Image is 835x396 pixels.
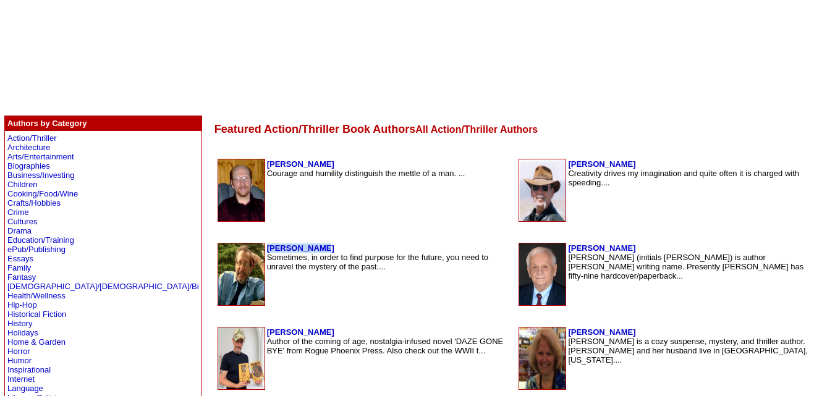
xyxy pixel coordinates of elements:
img: 14713.jpg [519,159,566,221]
a: Fantasy [7,272,36,282]
a: Health/Wellness [7,291,66,300]
font: Courage and humility distinguish the mettle of a man. ... [267,169,465,178]
a: Internet [7,374,35,384]
font: All Action/Thriller Authors [415,124,538,135]
a: Family [7,263,31,272]
a: [PERSON_NAME] [267,327,334,337]
a: [PERSON_NAME] [568,327,635,337]
font: Featured Action/Thriller Book Authors [214,123,416,135]
a: [DEMOGRAPHIC_DATA]/[DEMOGRAPHIC_DATA]/Bi [7,282,199,291]
a: [PERSON_NAME] [568,159,635,169]
img: 3201.jpg [519,243,566,305]
a: Language [7,384,43,393]
a: Drama [7,226,32,235]
font: [PERSON_NAME] (initials [PERSON_NAME]) is author [PERSON_NAME] writing name. Presently [PERSON_NA... [568,253,803,280]
a: Hip-Hop [7,300,37,310]
img: 187385.jpg [519,327,566,389]
a: Essays [7,254,33,263]
a: ePub/Publishing [7,245,66,254]
a: Education/Training [7,235,74,245]
font: Creativity drives my imagination and quite often it is charged with speeding.... [568,169,799,187]
img: 7387.jpg [218,327,265,389]
a: Cultures [7,217,37,226]
font: Sometimes, in order to find purpose for the future, you need to unravel the mystery of the past.... [267,253,488,271]
a: All Action/Thriller Authors [415,123,538,135]
a: Horror [7,347,30,356]
a: Humor [7,356,32,365]
img: 38787.jpg [218,243,265,305]
a: [PERSON_NAME] [267,243,334,253]
a: Holidays [7,328,38,337]
a: Cooking/Food/Wine [7,189,78,198]
a: Home & Garden [7,337,66,347]
a: Business/Investing [7,171,74,180]
a: Crime [7,208,29,217]
a: Inspirational [7,365,51,374]
img: 4037.jpg [218,159,265,221]
font: Author of the coming of age, nostalgia-infused novel 'DAZE GONE BYE' from Rogue Phoenix Press. Al... [267,337,504,355]
a: [PERSON_NAME] [568,243,635,253]
a: History [7,319,32,328]
a: [PERSON_NAME] [267,159,334,169]
a: Crafts/Hobbies [7,198,61,208]
a: Historical Fiction [7,310,66,319]
a: Children [7,180,37,189]
font: [PERSON_NAME] is a cozy suspense, mystery, and thriller author. [PERSON_NAME] and her husband liv... [568,337,808,364]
